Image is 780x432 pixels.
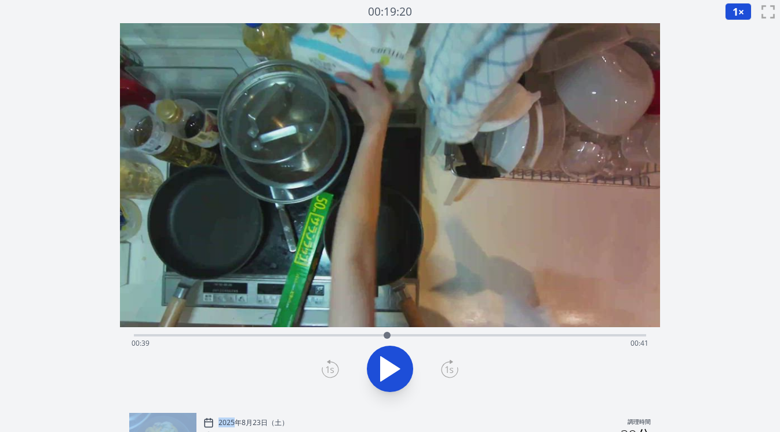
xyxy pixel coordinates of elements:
[368,3,412,19] font: 00:19:20
[218,418,289,427] font: 2025年8月23日（土）
[630,338,648,348] font: 00:41
[725,3,752,20] button: 1×
[738,5,744,19] font: ×
[732,5,738,19] font: 1
[628,418,651,426] font: 調理時間
[132,338,150,348] font: 00:39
